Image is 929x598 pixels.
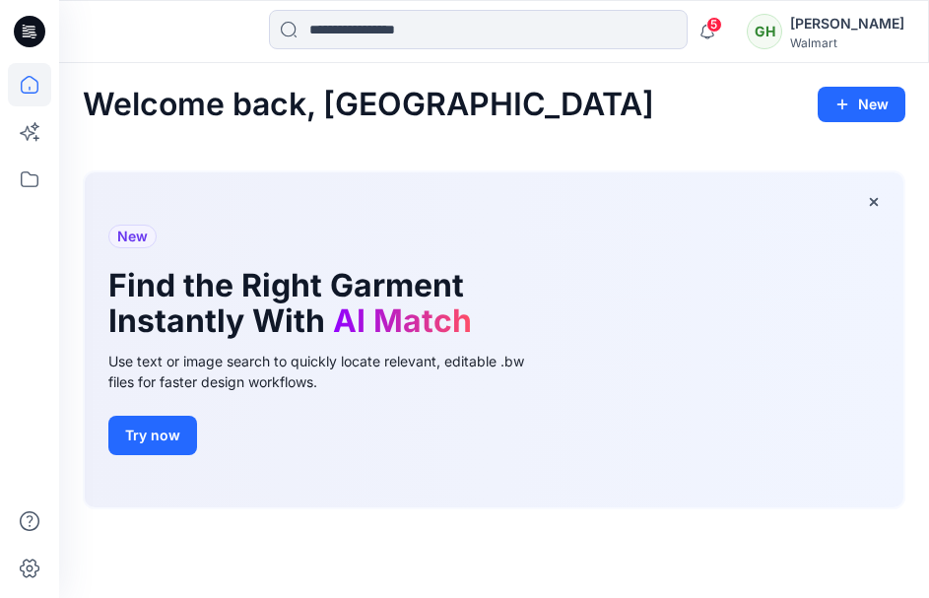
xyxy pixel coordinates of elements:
h1: Find the Right Garment Instantly With [108,268,522,339]
span: New [117,225,148,248]
div: GH [747,14,782,49]
h2: Welcome back, [GEOGRAPHIC_DATA] [83,87,654,123]
div: [PERSON_NAME] [790,12,904,35]
button: New [818,87,905,122]
div: Use text or image search to quickly locate relevant, editable .bw files for faster design workflows. [108,351,552,392]
span: 5 [706,17,722,33]
span: AI Match [333,301,472,340]
div: Walmart [790,35,904,50]
button: Try now [108,416,197,455]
